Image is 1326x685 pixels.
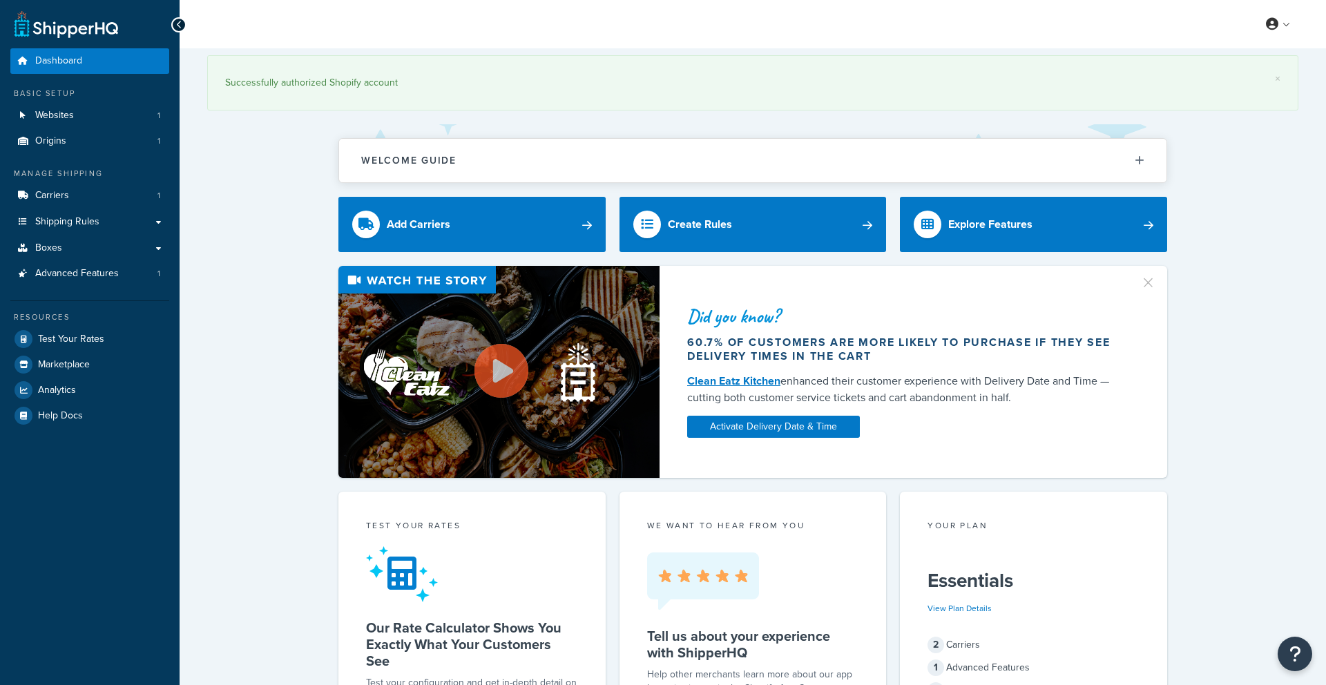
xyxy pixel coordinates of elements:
h5: Essentials [928,570,1140,592]
div: Carriers [928,635,1140,655]
div: Advanced Features [928,658,1140,677]
h5: Tell us about your experience with ShipperHQ [647,628,859,661]
div: Manage Shipping [10,168,169,180]
a: Websites1 [10,103,169,128]
div: 60.7% of customers are more likely to purchase if they see delivery times in the cart [687,336,1124,363]
a: Help Docs [10,403,169,428]
span: Carriers [35,190,69,202]
li: Advanced Features [10,261,169,287]
div: Successfully authorized Shopify account [225,73,1280,93]
a: × [1275,73,1280,84]
div: Create Rules [668,215,732,234]
span: Test Your Rates [38,334,104,345]
span: Help Docs [38,410,83,422]
a: Advanced Features1 [10,261,169,287]
span: 1 [928,659,944,676]
span: Shipping Rules [35,216,99,228]
li: Websites [10,103,169,128]
li: Carriers [10,183,169,209]
a: Origins1 [10,128,169,154]
div: Explore Features [948,215,1032,234]
div: Your Plan [928,519,1140,535]
div: Test your rates [366,519,578,535]
li: Origins [10,128,169,154]
div: Basic Setup [10,88,169,99]
a: Shipping Rules [10,209,169,235]
span: 1 [157,268,160,280]
a: View Plan Details [928,602,992,615]
span: 1 [157,110,160,122]
a: Clean Eatz Kitchen [687,373,780,389]
span: Websites [35,110,74,122]
a: Dashboard [10,48,169,74]
a: Explore Features [900,197,1167,252]
a: Activate Delivery Date & Time [687,416,860,438]
span: 2 [928,637,944,653]
a: Test Your Rates [10,327,169,351]
button: Open Resource Center [1278,637,1312,671]
div: enhanced their customer experience with Delivery Date and Time — cutting both customer service ti... [687,373,1124,406]
p: we want to hear from you [647,519,859,532]
h2: Welcome Guide [361,155,457,166]
a: Add Carriers [338,197,606,252]
a: Create Rules [619,197,887,252]
span: Analytics [38,385,76,396]
button: Welcome Guide [339,139,1166,182]
div: Did you know? [687,307,1124,326]
span: 1 [157,190,160,202]
span: 1 [157,135,160,147]
a: Marketplace [10,352,169,377]
span: Boxes [35,242,62,254]
div: Add Carriers [387,215,450,234]
div: Resources [10,311,169,323]
a: Boxes [10,235,169,261]
a: Carriers1 [10,183,169,209]
span: Origins [35,135,66,147]
h5: Our Rate Calculator Shows You Exactly What Your Customers See [366,619,578,669]
a: Analytics [10,378,169,403]
span: Advanced Features [35,268,119,280]
span: Marketplace [38,359,90,371]
span: Dashboard [35,55,82,67]
img: Video thumbnail [338,266,660,478]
